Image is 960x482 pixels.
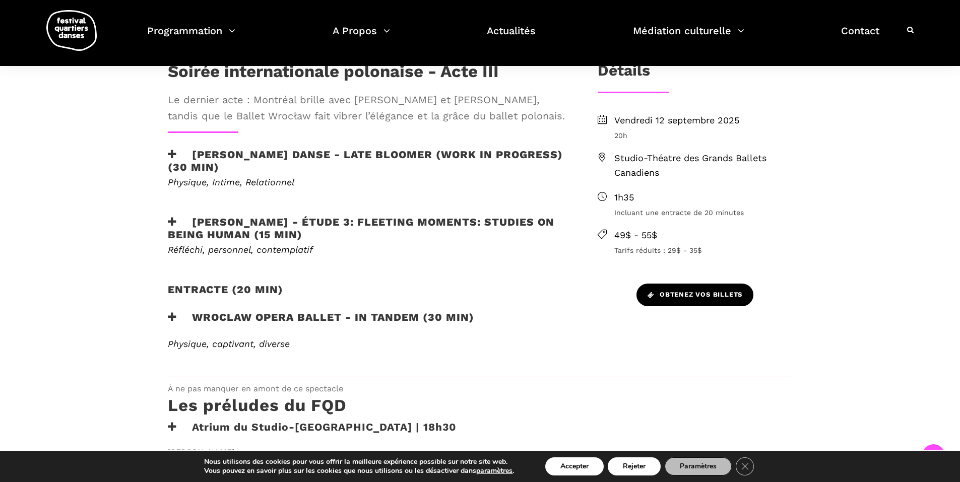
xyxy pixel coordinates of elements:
span: [PERSON_NAME] [168,446,578,459]
a: Médiation culturelle [633,22,744,52]
span: Vendredi 12 septembre 2025 [614,113,793,128]
button: Close GDPR Cookie Banner [736,457,754,475]
span: Studio-Théatre des Grands Ballets Canadiens [614,151,793,180]
a: Programmation [147,22,235,52]
button: Paramètres [665,457,732,475]
a: A Propos [333,22,390,52]
h3: Wroclaw Opera Ballet - In Tandem (30 min) [168,311,474,336]
span: À ne pas manquer en amont de ce spectacle [168,382,793,395]
span: Incluant une entracte de 20 minutes [614,207,793,218]
p: Vous pouvez en savoir plus sur les cookies que nous utilisons ou les désactiver dans . [204,466,514,475]
span: Physique, Intime, Relationnel [168,177,294,187]
i: Physique, captivant, diverse [168,338,290,349]
button: paramètres [476,466,513,475]
button: Accepter [545,457,604,475]
span: Tarifs réduits : 29$ - 35$ [614,245,793,256]
h3: [PERSON_NAME] - Étude 3: Fleeting moments: studies on being human (15 min) [168,216,565,241]
span: Le dernier acte : Montréal brille avec [PERSON_NAME] et [PERSON_NAME], tandis que le Ballet Wrocł... [168,92,565,124]
em: Réfléchi, personnel, contemplatif [168,244,313,255]
a: Obtenez vos billets [636,284,753,306]
a: Contact [841,22,879,52]
span: 20h [614,130,793,141]
h1: Soirée internationale polonaise - Acte III [168,61,499,87]
img: logo-fqd-med [46,10,97,51]
a: Actualités [487,22,536,52]
h3: Détails [598,61,650,87]
h3: Atrium du Studio-[GEOGRAPHIC_DATA] | 18h30 [168,421,457,446]
h2: Entracte (20 min) [168,283,283,308]
span: 49$ - 55$ [614,228,793,243]
p: Nous utilisons des cookies pour vous offrir la meilleure expérience possible sur notre site web. [204,457,514,466]
span: Obtenez vos billets [648,290,742,300]
h3: Les préludes du FQD [168,395,347,421]
h3: [PERSON_NAME] Danse - Late bloomer (work in progress) (30 min) [168,148,565,173]
span: 1h35 [614,190,793,205]
button: Rejeter [608,457,661,475]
